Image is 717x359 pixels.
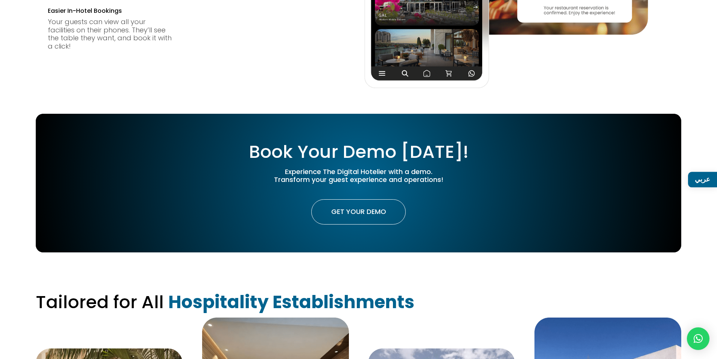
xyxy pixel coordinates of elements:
h2: Book Your Demo [DATE]! [36,141,681,166]
strong: Hospitality Establishments [168,290,414,314]
a: Get Your Demo [311,199,406,225]
a: عربي [688,172,717,187]
span: Tailored for All [36,290,164,314]
span: Easier In-Hotel Bookings [48,6,122,15]
p: Experience The Digital Hotelier with a demo. Transform your guest experience and operations! [246,168,472,184]
div: Your guests can view all your facilities on their phones. They’ll see the table they want, and bo... [48,18,173,50]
